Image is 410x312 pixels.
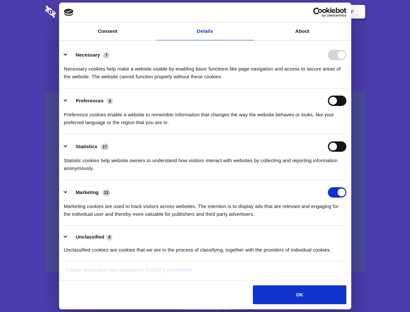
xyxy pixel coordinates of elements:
a: Login [294,2,323,22]
h1: Eliminate Slack Data Loss. [45,29,365,53]
a: Consent [59,22,156,40]
label: Marketing [76,189,99,195]
div: Unclassified cookies are cookies that we are in the process of classifying, together with the pro... [64,241,346,254]
span: 13 [102,189,110,196]
button: Unclassified (4) [64,233,117,241]
div: Preference cookies enable a website to remember information that changes the way the website beha... [64,106,346,126]
h4: Auto-redaction of sensitive data, encrypted data sharing and self-destructing private chats. Shar... [45,59,365,81]
a: Details [156,22,254,40]
button: Necessary (7) [64,50,114,60]
div: Statistic cookies help website owners to understand how visitors interact with websites by collec... [64,152,346,172]
button: Preferences (4) [64,96,117,106]
span: 4 [106,234,113,240]
a: Cookiebot [168,267,193,273]
span: 4 [107,98,113,104]
span: 7 [103,52,109,58]
button: Statistics (17) [64,141,113,152]
div: Marketing cookies are used to track visitors across websites. The intention is to display ads tha... [64,198,346,218]
div: Cookie declaration last updated on [DATE] by [61,266,349,279]
div: Necessary cookies help make a website usable by enabling basic functions like page navigation and... [64,60,346,81]
button: OK [253,285,346,304]
label: Statistics [76,144,97,149]
label: Necessary [76,52,100,58]
a: Usercentrics Cookiebot - opens in a new window [290,7,346,17]
a: Contact [263,2,293,22]
a: Wistia video thumbnail [45,92,365,272]
label: Preferences [76,98,104,103]
a: About [254,22,351,40]
iframe: Drift Widget Chat Controller [378,279,402,304]
img: logo [64,9,74,16]
span: 17 [101,144,109,150]
button: Marketing (13) [64,187,115,198]
a: Pricing [191,2,219,22]
img: logo-wordmark-white-trans-d4663122ce5f474addd5e946df7df03e33cb6a1c49d2221995e7729f52c070b2.svg [45,6,101,18]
